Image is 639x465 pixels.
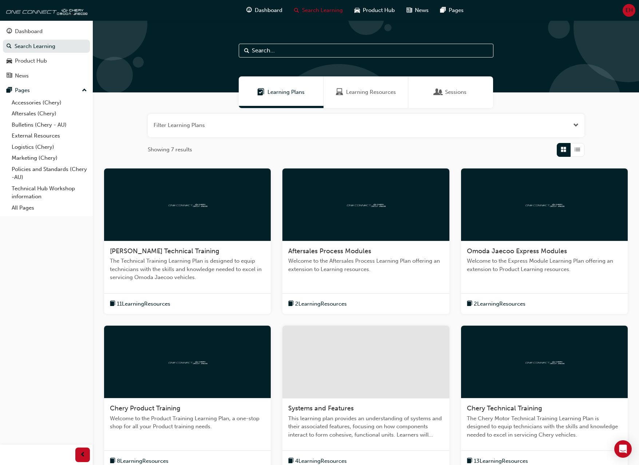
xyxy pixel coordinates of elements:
span: guage-icon [246,6,252,15]
span: book-icon [110,299,115,309]
span: up-icon [82,86,87,95]
span: Welcome to the Product Training Learning Plan, a one-stop shop for all your Product training needs. [110,414,265,431]
span: Learning Resources [336,88,343,96]
span: Search [244,47,249,55]
span: Welcome to the Aftersales Process Learning Plan offering an extension to Learning resources. [288,257,443,273]
a: Technical Hub Workshop information [9,183,90,202]
a: News [3,69,90,83]
a: car-iconProduct Hub [349,3,401,18]
span: Dashboard [255,6,282,15]
span: guage-icon [7,28,12,35]
span: The Chery Motor Technical Training Learning Plan is designed to equip technicians with the skills... [467,414,622,439]
a: news-iconNews [401,3,434,18]
span: book-icon [467,299,472,309]
a: Learning PlansLearning Plans [239,76,324,108]
span: Welcome to the Express Module Learning Plan offering an extension to Product Learning resources. [467,257,622,273]
span: 11 Learning Resources [117,300,170,308]
img: oneconnect [167,201,207,208]
span: Sessions [435,88,442,96]
span: Product Hub [363,6,395,15]
span: 2 Learning Resources [474,300,525,308]
span: This learning plan provides an understanding of systems and their associated features, focusing o... [288,414,443,439]
span: Showing 7 results [148,146,192,154]
img: oneconnect [4,3,87,17]
button: EH [623,4,635,17]
a: search-iconSearch Learning [288,3,349,18]
a: Bulletins (Chery - AU) [9,119,90,131]
a: SessionsSessions [408,76,493,108]
div: News [15,72,29,80]
a: guage-iconDashboard [241,3,288,18]
span: Learning Resources [346,88,396,96]
span: 2 Learning Resources [295,300,347,308]
a: External Resources [9,130,90,142]
a: oneconnect[PERSON_NAME] Technical TrainingThe Technical Training Learning Plan is designed to equ... [104,168,271,314]
a: oneconnectAftersales Process ModulesWelcome to the Aftersales Process Learning Plan offering an e... [282,168,449,314]
span: book-icon [288,299,294,309]
a: Aftersales (Chery) [9,108,90,119]
button: Pages [3,84,90,97]
span: news-icon [7,73,12,79]
a: Logistics (Chery) [9,142,90,153]
span: search-icon [294,6,299,15]
span: Learning Plans [257,88,265,96]
span: car-icon [354,6,360,15]
span: Chery Technical Training [467,404,542,412]
span: news-icon [406,6,412,15]
span: car-icon [7,58,12,64]
span: Grid [561,146,566,154]
a: Product Hub [3,54,90,68]
span: pages-icon [440,6,446,15]
span: prev-icon [80,450,86,460]
a: All Pages [9,202,90,214]
span: Aftersales Process Modules [288,247,371,255]
a: Policies and Standards (Chery -AU) [9,164,90,183]
span: Learning Plans [267,88,305,96]
span: Sessions [445,88,467,96]
div: Product Hub [15,57,47,65]
div: Open Intercom Messenger [614,440,632,458]
span: Chery Product Training [110,404,180,412]
span: Search Learning [302,6,343,15]
a: Learning ResourcesLearning Resources [324,76,408,108]
a: oneconnectOmoda Jaecoo Express ModulesWelcome to the Express Module Learning Plan offering an ext... [461,168,628,314]
span: Omoda Jaecoo Express Modules [467,247,567,255]
span: The Technical Training Learning Plan is designed to equip technicians with the skills and knowled... [110,257,265,282]
img: oneconnect [167,358,207,365]
a: pages-iconPages [434,3,469,18]
span: EH [626,6,633,15]
a: Search Learning [3,40,90,53]
div: Dashboard [15,27,43,36]
span: Systems and Features [288,404,354,412]
span: News [415,6,429,15]
span: [PERSON_NAME] Technical Training [110,247,219,255]
span: Pages [449,6,464,15]
input: Search... [239,44,493,57]
button: book-icon11LearningResources [110,299,170,309]
button: book-icon2LearningResources [467,299,525,309]
img: oneconnect [524,201,564,208]
a: Dashboard [3,25,90,38]
span: pages-icon [7,87,12,94]
span: search-icon [7,43,12,50]
div: Pages [15,86,30,95]
span: List [575,146,580,154]
button: DashboardSearch LearningProduct HubNews [3,23,90,84]
button: book-icon2LearningResources [288,299,347,309]
button: Open the filter [573,121,579,130]
a: Accessories (Chery) [9,97,90,108]
img: oneconnect [524,358,564,365]
img: oneconnect [346,201,386,208]
a: Marketing (Chery) [9,152,90,164]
